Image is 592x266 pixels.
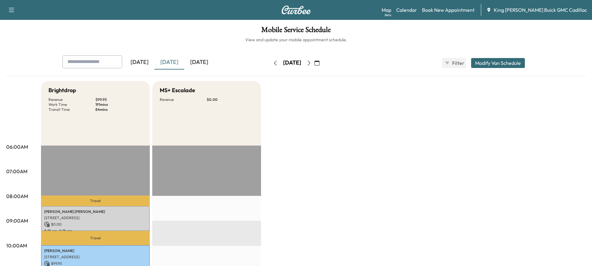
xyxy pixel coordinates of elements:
[44,255,147,259] p: [STREET_ADDRESS]
[184,55,214,70] div: [DATE]
[44,228,147,233] p: 8:25 am - 9:25 am
[283,59,301,67] div: [DATE]
[95,107,142,112] p: 84 mins
[6,168,27,175] p: 07:00AM
[48,97,95,102] p: Revenue
[41,196,150,206] p: Travel
[442,58,466,68] button: Filter
[6,242,27,249] p: 10:00AM
[160,86,195,95] h5: MS+ Escalade
[6,143,28,151] p: 06:00AM
[44,209,147,214] p: [PERSON_NAME] [PERSON_NAME]
[6,192,28,200] p: 08:00AM
[41,231,150,245] p: Travel
[125,55,154,70] div: [DATE]
[385,13,391,17] div: Beta
[281,6,311,14] img: Curbee Logo
[154,55,184,70] div: [DATE]
[44,248,147,253] p: [PERSON_NAME]
[207,97,254,102] p: $ 0.00
[6,26,586,37] h1: Mobile Service Schedule
[382,6,391,14] a: MapBeta
[494,6,587,14] span: King [PERSON_NAME] Buick GMC Cadillac
[44,215,147,220] p: [STREET_ADDRESS]
[95,102,142,107] p: 191 mins
[48,107,95,112] p: Transit Time
[396,6,417,14] a: Calendar
[422,6,475,14] a: Book New Appointment
[48,102,95,107] p: Work Time
[48,86,76,95] h5: Brightdrop
[160,97,207,102] p: Revenue
[44,222,147,227] p: $ 0.00
[6,37,586,43] h6: View and update your mobile appointment schedule.
[471,58,525,68] button: Modify Van Schedule
[95,97,142,102] p: $ 99.95
[6,217,28,224] p: 09:00AM
[452,59,463,67] span: Filter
